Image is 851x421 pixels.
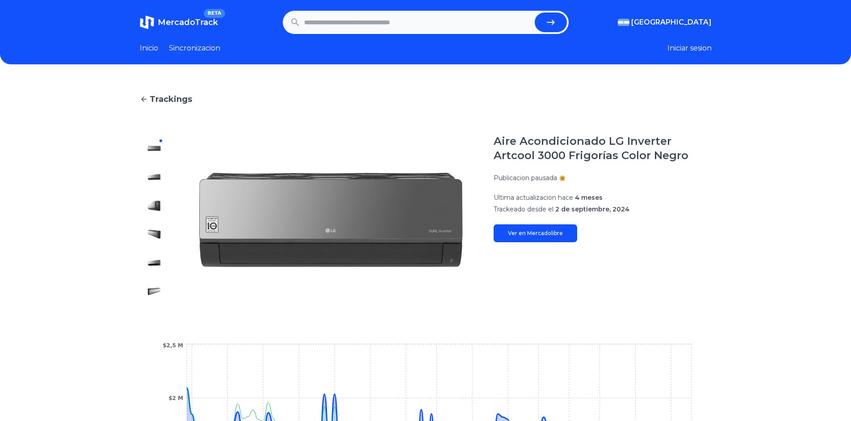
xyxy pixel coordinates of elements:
[169,43,220,54] a: Sincronizacion
[147,256,161,270] img: Aire Acondicionado LG Inverter Artcool 3000 Frigorías Color Negro
[494,134,712,163] h1: Aire Acondicionado LG Inverter Artcool 3000 Frigorías Color Negro
[618,19,629,26] img: Argentina
[168,395,183,401] tspan: $2 M
[147,141,161,156] img: Aire Acondicionado LG Inverter Artcool 3000 Frigorías Color Negro
[494,205,553,213] span: Trackeado desde el
[147,198,161,213] img: Aire Acondicionado LG Inverter Artcool 3000 Frigorías Color Negro
[204,9,225,18] span: BETA
[186,134,476,306] img: Aire Acondicionado LG Inverter Artcool 3000 Frigorías Color Negro
[163,342,183,349] tspan: $2,5 M
[140,43,158,54] a: Inicio
[147,284,161,299] img: Aire Acondicionado LG Inverter Artcool 3000 Frigorías Color Negro
[140,93,712,105] a: Trackings
[150,93,192,105] span: Trackings
[140,15,218,29] a: MercadoTrackBETA
[618,17,712,28] button: [GEOGRAPHIC_DATA]
[494,224,577,242] a: Ver en Mercadolibre
[140,15,154,29] img: MercadoTrack
[494,194,573,202] span: Ultima actualizacion hace
[147,170,161,184] img: Aire Acondicionado LG Inverter Artcool 3000 Frigorías Color Negro
[631,17,712,28] span: [GEOGRAPHIC_DATA]
[158,17,218,27] span: MercadoTrack
[147,227,161,241] img: Aire Acondicionado LG Inverter Artcool 3000 Frigorías Color Negro
[555,205,629,213] span: 2 de septiembre, 2024
[667,43,712,54] button: Iniciar sesion
[575,194,603,202] span: 4 meses
[494,173,557,182] p: Publicacion pausada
